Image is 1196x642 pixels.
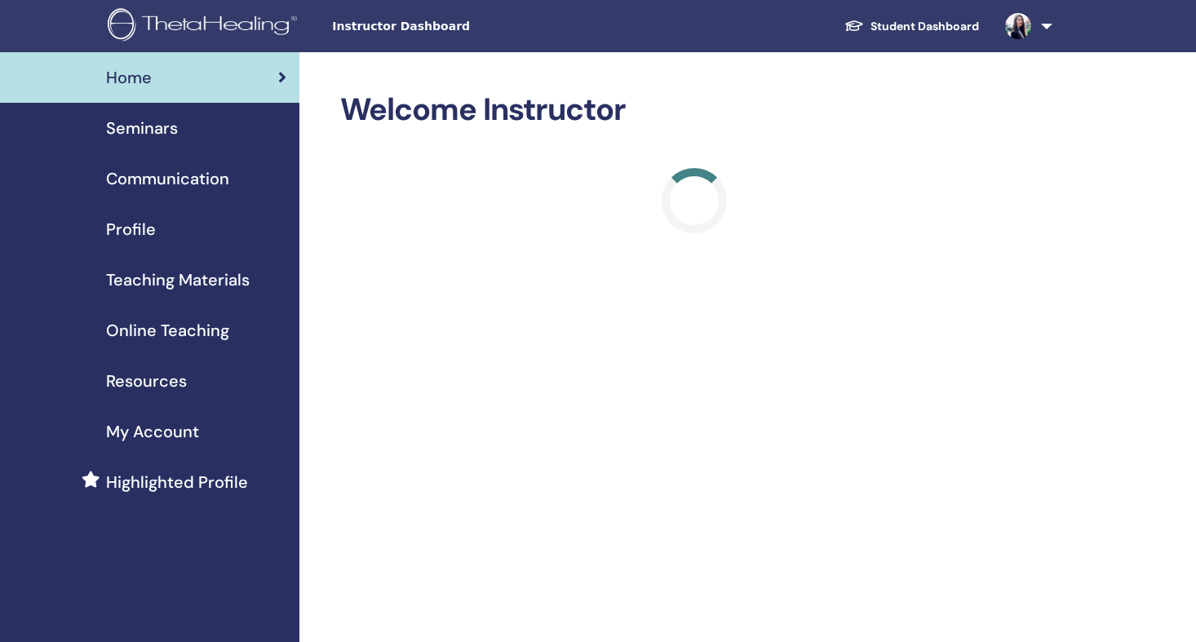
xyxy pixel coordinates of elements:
span: Highlighted Profile [106,470,248,494]
img: default.jpg [1005,13,1031,39]
a: Student Dashboard [831,11,992,42]
h2: Welcome Instructor [340,91,1050,129]
img: logo.png [108,8,303,45]
span: Instructor Dashboard [332,18,577,35]
span: Resources [106,369,187,393]
span: Communication [106,166,229,191]
span: Seminars [106,116,178,140]
span: My Account [106,419,199,444]
span: Teaching Materials [106,268,250,292]
span: Profile [106,217,156,241]
img: graduation-cap-white.svg [844,19,864,33]
span: Home [106,65,152,90]
span: Online Teaching [106,318,229,343]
